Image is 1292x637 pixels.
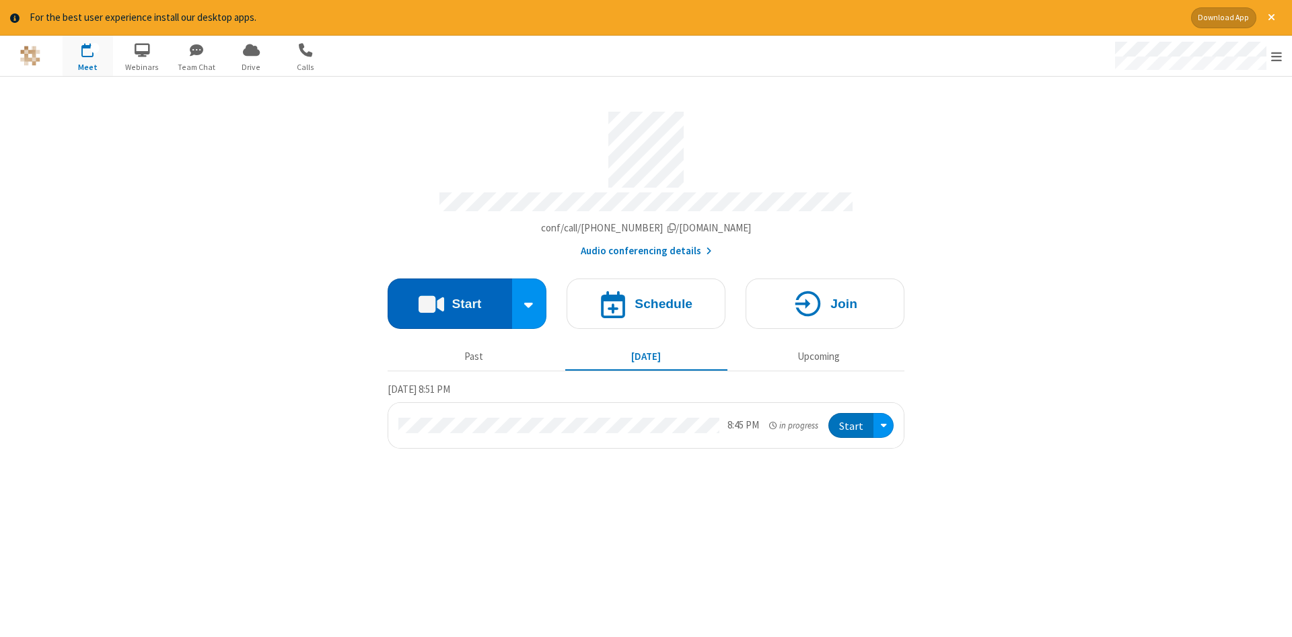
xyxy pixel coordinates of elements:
[769,419,818,432] em: in progress
[91,43,100,53] div: 1
[635,297,692,310] h4: Schedule
[581,243,712,259] button: Audio conferencing details
[20,46,40,66] img: QA Selenium DO NOT DELETE OR CHANGE
[5,36,55,76] button: Logo
[1102,36,1292,76] div: Open menu
[388,383,450,396] span: [DATE] 8:51 PM
[873,413,894,438] div: Open menu
[1191,7,1256,28] button: Download App
[830,297,857,310] h4: Join
[281,61,331,73] span: Calls
[117,61,168,73] span: Webinars
[746,278,904,329] button: Join
[388,278,512,329] button: Start
[567,278,725,329] button: Schedule
[393,344,555,370] button: Past
[727,418,759,433] div: 8:45 PM
[452,297,481,310] h4: Start
[541,221,752,234] span: Copy my meeting room link
[30,10,1181,26] div: For the best user experience install our desktop apps.
[388,381,904,449] section: Today's Meetings
[541,221,752,236] button: Copy my meeting room linkCopy my meeting room link
[1261,7,1282,28] button: Close alert
[388,102,904,258] section: Account details
[828,413,873,438] button: Start
[226,61,277,73] span: Drive
[512,278,547,329] div: Start conference options
[172,61,222,73] span: Team Chat
[738,344,900,370] button: Upcoming
[565,344,727,370] button: [DATE]
[63,61,113,73] span: Meet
